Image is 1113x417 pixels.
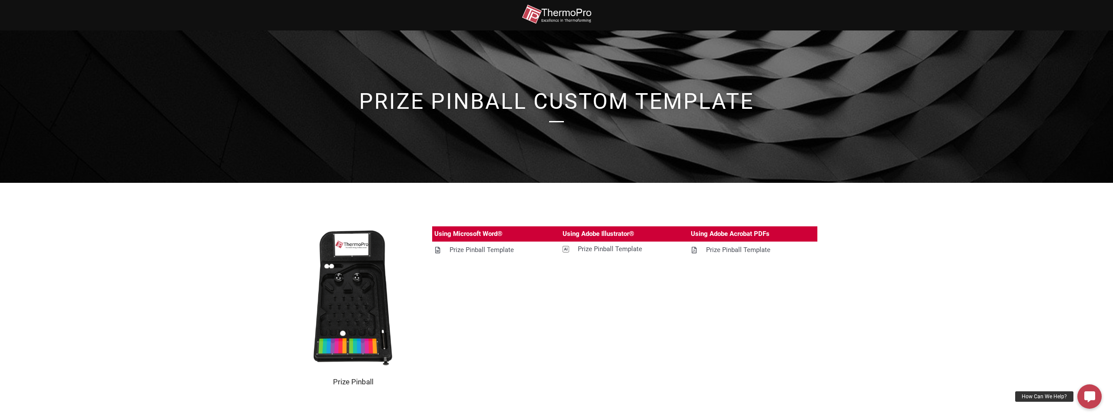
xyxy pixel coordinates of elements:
div: Prize Pinball Template [578,244,642,255]
div: Prize Pinball Template [706,245,770,256]
div: Using Microsoft Word® [434,229,503,239]
div: Using Adobe Acrobat PDFs [691,229,770,239]
h1: Prize Pinball Custom Template [309,91,804,112]
img: thermopro-logo-non-iso [522,4,591,24]
a: How Can We Help? [1077,384,1102,409]
h2: Prize Pinball [296,377,410,387]
a: Prize Pinball Template [689,242,817,258]
a: Prize Pinball Template [560,242,689,257]
div: How Can We Help? [1015,391,1073,402]
div: Prize Pinball Template [450,245,514,256]
div: Using Adobe Illustrator® [563,229,634,239]
a: Prize Pinball Template [432,242,560,258]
